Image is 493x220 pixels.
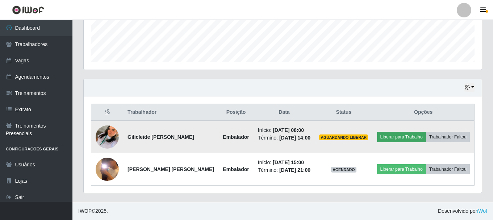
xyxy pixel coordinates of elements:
th: Posição [218,104,253,121]
time: [DATE] 21:00 [279,167,310,173]
img: CoreUI Logo [12,5,44,14]
button: Liberar para Trabalho [377,132,426,142]
strong: [PERSON_NAME] [PERSON_NAME] [128,166,214,172]
time: [DATE] 14:00 [279,135,310,141]
strong: Embalador [223,166,249,172]
strong: Gilicleide [PERSON_NAME] [128,134,194,140]
th: Data [254,104,315,121]
span: AGENDADO [331,167,356,173]
span: AGUARDANDO LIBERAR [319,134,368,140]
th: Trabalhador [123,104,218,121]
img: 1757527845912.jpeg [96,116,119,158]
button: Trabalhador Faltou [426,132,470,142]
button: Liberar para Trabalho [377,164,426,174]
img: 1747148001158.jpeg [96,144,119,195]
li: Início: [258,126,310,134]
li: Término: [258,134,310,142]
time: [DATE] 15:00 [273,159,304,165]
button: Trabalhador Faltou [426,164,470,174]
span: IWOF [78,208,92,214]
time: [DATE] 08:00 [273,127,304,133]
li: Término: [258,166,310,174]
th: Status [315,104,372,121]
a: iWof [477,208,487,214]
li: Início: [258,159,310,166]
span: Desenvolvido por [438,207,487,215]
th: Opções [372,104,474,121]
strong: Embalador [223,134,249,140]
span: © 2025 . [78,207,108,215]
